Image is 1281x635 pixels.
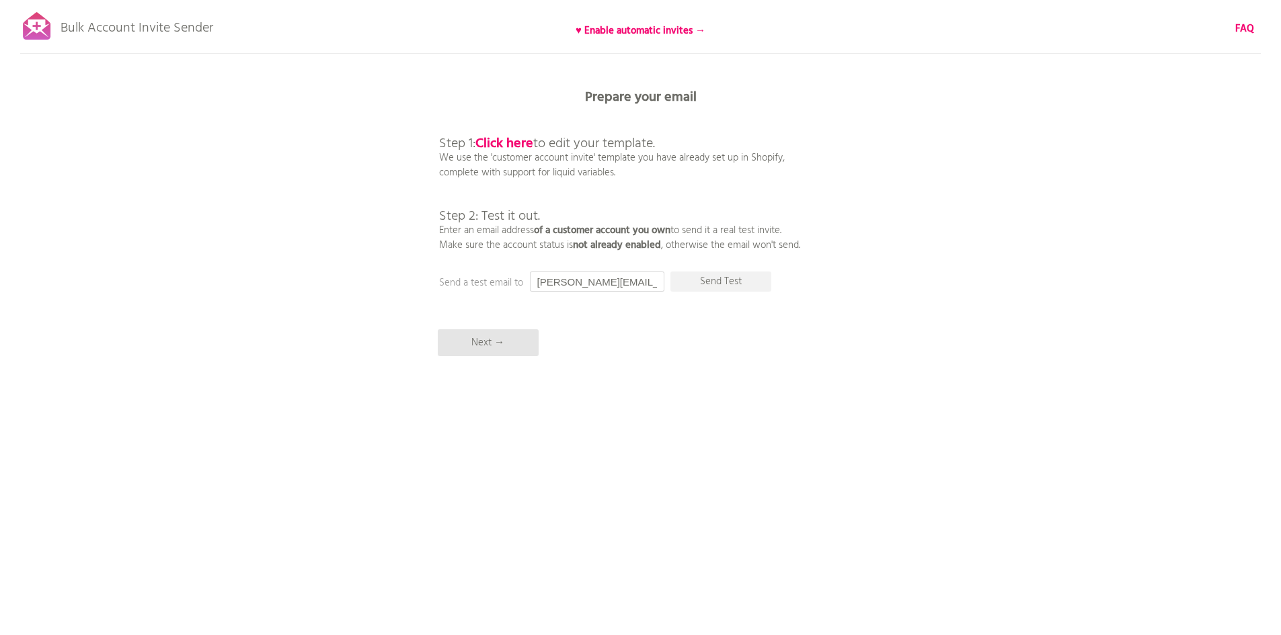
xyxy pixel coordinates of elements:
b: of a customer account you own [534,222,670,239]
p: Send a test email to [439,276,708,290]
span: Step 1: to edit your template. [439,133,655,155]
b: not already enabled [573,237,661,253]
a: FAQ [1235,22,1254,36]
b: Prepare your email [585,87,697,108]
p: We use the 'customer account invite' template you have already set up in Shopify, complete with s... [439,108,800,253]
b: FAQ [1235,21,1254,37]
span: Step 2: Test it out. [439,206,540,227]
a: Click here [475,133,533,155]
p: Bulk Account Invite Sender [61,8,213,42]
p: Next → [438,329,539,356]
b: ♥ Enable automatic invites → [576,23,705,39]
p: Send Test [670,271,771,292]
